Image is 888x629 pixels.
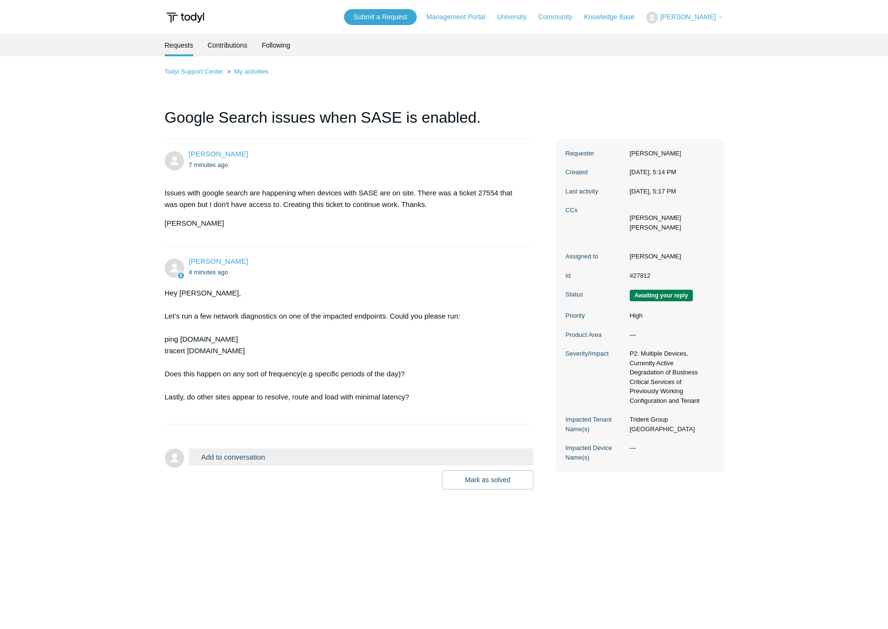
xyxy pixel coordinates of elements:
li: Requests [165,34,193,56]
time: 09/01/2025, 17:14 [189,161,228,168]
dt: Impacted Device Name(s) [566,443,625,462]
a: Submit a Request [344,9,417,25]
a: Management Portal [426,12,495,22]
dt: Priority [566,311,625,321]
p: [PERSON_NAME] [165,218,524,229]
a: [PERSON_NAME] [189,257,248,265]
dd: [PERSON_NAME] [625,149,714,158]
dd: Trident Group [GEOGRAPHIC_DATA] [625,415,714,434]
dd: #27812 [625,271,714,281]
p: Issues with google search are happening when devices with SASE are on site. There was a ticket 27... [165,187,524,210]
dd: [PERSON_NAME] [625,252,714,261]
dt: Product Area [566,330,625,340]
dt: Severity/Impact [566,349,625,359]
li: My activities [225,68,268,75]
img: Todyl Support Center Help Center home page [165,9,206,26]
a: Community [538,12,582,22]
span: Cody Woods [189,257,248,265]
time: 09/01/2025, 17:17 [189,269,228,276]
span: [PERSON_NAME] [660,13,716,21]
time: 09/01/2025, 17:14 [630,168,676,176]
a: Following [262,34,290,56]
a: Todyl Support Center [165,68,224,75]
a: My activities [234,68,268,75]
button: Mark as solved [442,470,533,489]
dt: Impacted Tenant Name(s) [566,415,625,434]
dt: Id [566,271,625,281]
li: Fred Beeba [630,223,681,232]
dt: Requester [566,149,625,158]
a: [PERSON_NAME] [189,150,248,158]
button: [PERSON_NAME] [646,12,723,24]
dd: — [625,443,714,453]
li: Quentin Merricks [630,213,681,223]
dd: High [625,311,714,321]
dt: Assigned to [566,252,625,261]
dd: P2: Multiple Devices, Currently Active Degradation of Business Critical Services of Previously Wo... [625,349,714,405]
dd: — [625,330,714,340]
a: Knowledge Base [584,12,644,22]
dt: CCs [566,205,625,215]
button: Add to conversation [189,449,534,465]
dt: Status [566,290,625,299]
div: Hey [PERSON_NAME], Let’s run a few network diagnostics on one of the impacted endpoints. Could yo... [165,287,524,414]
h1: Google Search issues when SASE is enabled. [165,106,534,139]
a: University [497,12,536,22]
dt: Created [566,167,625,177]
time: 09/01/2025, 17:17 [630,188,676,195]
li: Todyl Support Center [165,68,225,75]
span: We are waiting for you to respond [630,290,693,301]
span: Ryan Larkin [189,150,248,158]
dt: Last activity [566,187,625,196]
a: Contributions [208,34,248,56]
